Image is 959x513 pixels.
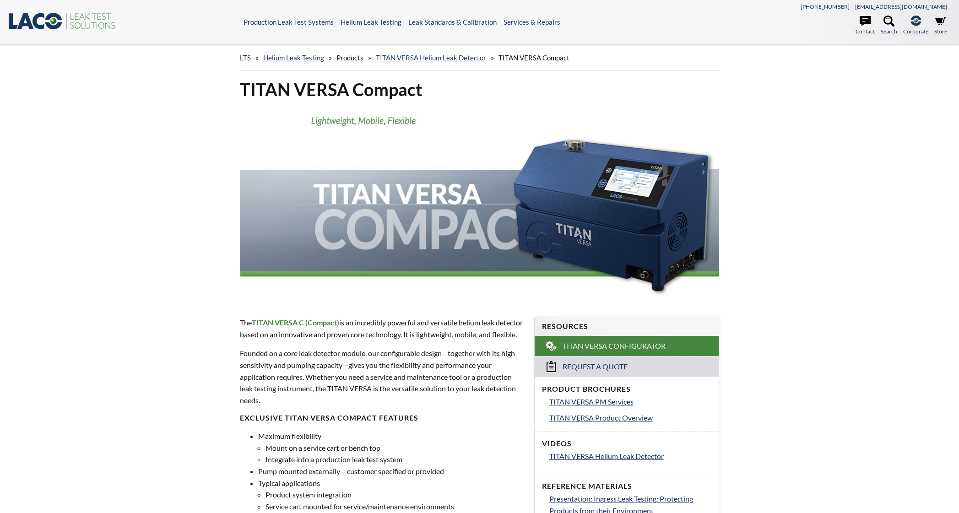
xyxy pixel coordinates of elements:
a: TITAN VERSA PM Services [549,396,711,408]
a: Contact [856,16,875,36]
h4: Product Brochures [542,384,711,394]
h4: Resources [542,322,711,331]
a: Production Leak Test Systems [244,18,334,26]
li: Maximum flexibility [258,430,523,465]
span: Request a Quote [563,362,628,372]
a: Search [881,16,897,36]
h4: EXCLUSIVE TITAN VERSA COMPACT FEATURES [240,413,523,423]
strong: TITAN VERSA C (Compact) [252,318,339,327]
a: Helium Leak Testing [341,18,401,26]
span: TITAN VERSA Configurator [563,341,666,351]
img: TITAN VERSA Compact header [240,108,719,300]
a: [PHONE_NUMBER] [801,3,850,10]
a: Store [934,16,947,36]
div: » » » » [240,45,719,71]
span: TITAN VERSA Compact [498,54,569,62]
span: TITAN VERSA Product Overview [549,413,653,422]
span: TITAN VERSA PM Services [549,397,634,406]
li: Service cart mounted for service/maintenance environments [265,501,523,513]
a: Helium Leak Testing [263,54,324,62]
h1: TITAN VERSA Compact [240,78,719,101]
span: Corporate [903,27,928,36]
p: The is an incredibly powerful and versatile helium leak detector based on an innovative and prove... [240,317,523,340]
li: Integrate into a production leak test system [265,454,523,465]
li: Pump mounted externally – customer specified or provided [258,465,523,477]
p: Founded on a core leak detector module, our configurable design—together with its high sensitivit... [240,347,523,406]
h4: Reference Materials [542,481,711,491]
li: Mount on a service cart or bench top [265,442,523,454]
a: Leak Standards & Calibration [408,18,497,26]
span: Products [336,54,363,62]
span: LTS [240,54,251,62]
li: Product system integration [265,489,523,501]
a: [EMAIL_ADDRESS][DOMAIN_NAME] [855,3,947,10]
a: TITAN VERSA Helium Leak Detector [376,54,486,62]
h4: Videos [542,439,711,448]
a: TITAN VERSA Product Overview [549,412,711,424]
a: Request a Quote [535,356,719,377]
a: TITAN VERSA Helium Leak Detector [549,450,711,462]
span: TITAN VERSA Helium Leak Detector [549,452,664,460]
a: Services & Repairs [504,18,560,26]
a: TITAN VERSA Configurator [535,336,719,356]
